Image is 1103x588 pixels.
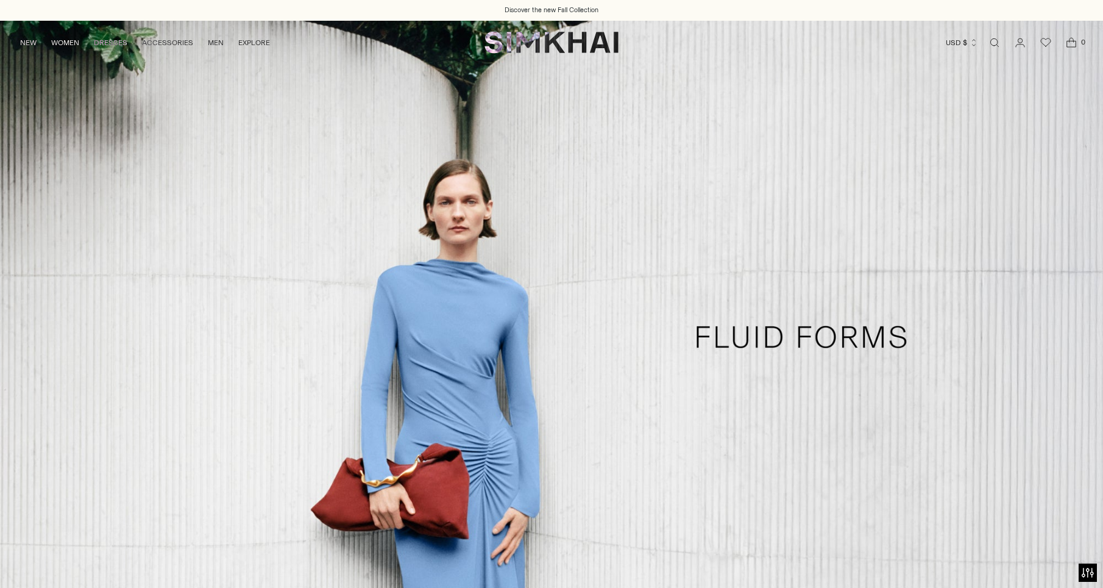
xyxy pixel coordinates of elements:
[1077,37,1088,48] span: 0
[982,30,1007,55] a: Open search modal
[51,29,79,56] a: WOMEN
[946,29,978,56] button: USD $
[142,29,193,56] a: ACCESSORIES
[238,29,270,56] a: EXPLORE
[484,30,619,54] a: SIMKHAI
[1034,30,1058,55] a: Wishlist
[505,5,598,15] a: Discover the new Fall Collection
[208,29,224,56] a: MEN
[1059,30,1083,55] a: Open cart modal
[94,29,127,56] a: DRESSES
[1008,30,1032,55] a: Go to the account page
[20,29,37,56] a: NEW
